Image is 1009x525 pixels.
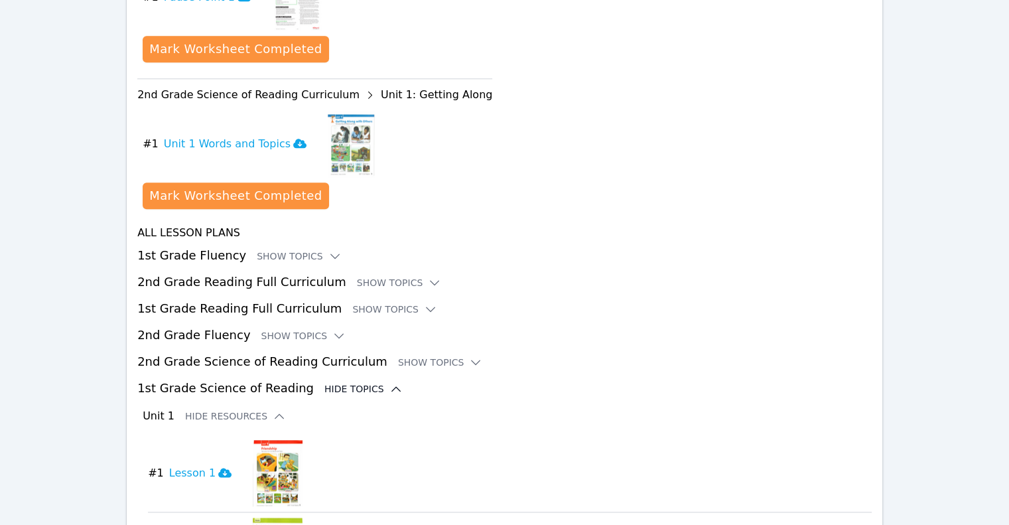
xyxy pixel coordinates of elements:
h3: Unit 1 Words and Topics [164,136,306,152]
h3: 1st Grade Fluency [137,246,872,265]
div: Mark Worksheet Completed [149,40,322,58]
button: Show Topics [357,276,442,289]
img: Unit 1 Words and Topics [328,111,375,177]
button: #1Unit 1 Words and Topics [143,111,317,177]
h3: 2nd Grade Reading Full Curriculum [137,273,872,291]
h3: 2nd Grade Fluency [137,326,872,344]
button: Mark Worksheet Completed [143,183,328,209]
h3: Lesson 1 [169,465,232,481]
span: # 1 [148,465,164,481]
span: # 1 [143,136,159,152]
img: Lesson 1 [253,440,303,506]
div: Mark Worksheet Completed [149,187,322,205]
button: #1Lesson 1 [148,440,242,506]
h4: All Lesson Plans [137,225,872,241]
h3: 1st Grade Science of Reading [137,379,872,398]
h3: 1st Grade Reading Full Curriculum [137,299,872,318]
button: Hide Resources [185,410,286,423]
button: Mark Worksheet Completed [143,36,328,62]
button: Show Topics [352,303,437,316]
button: Show Topics [257,250,342,263]
button: Show Topics [261,329,346,342]
h3: Unit 1 [143,408,174,424]
h3: 2nd Grade Science of Reading Curriculum [137,352,872,371]
button: Hide Topics [324,382,403,396]
div: 2nd Grade Science of Reading Curriculum Unit 1: Getting Along [137,84,492,106]
button: Show Topics [398,356,483,369]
